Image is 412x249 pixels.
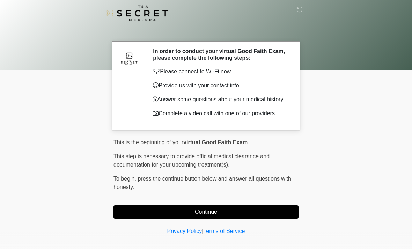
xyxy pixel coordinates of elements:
img: It's A Secret Med Spa Logo [106,5,168,21]
span: press the continue button below and answer all questions with honesty. [113,176,291,190]
p: Please connect to Wi-Fi now [153,67,288,76]
p: Complete a video call with one of our providers [153,109,288,118]
span: This step is necessary to provide official medical clearance and documentation for your upcoming ... [113,153,270,168]
p: Provide us with your contact info [153,81,288,90]
span: To begin, [113,176,138,182]
h2: In order to conduct your virtual Good Faith Exam, please complete the following steps: [153,48,288,61]
img: Agent Avatar [119,48,140,69]
a: | [202,228,203,234]
a: Terms of Service [203,228,245,234]
p: Answer some questions about your medical history [153,95,288,104]
a: Privacy Policy [167,228,202,234]
span: . [248,139,249,145]
h1: ‎ ‎ [108,25,304,38]
strong: virtual Good Faith Exam [183,139,248,145]
button: Continue [113,205,299,219]
span: This is the beginning of your [113,139,183,145]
